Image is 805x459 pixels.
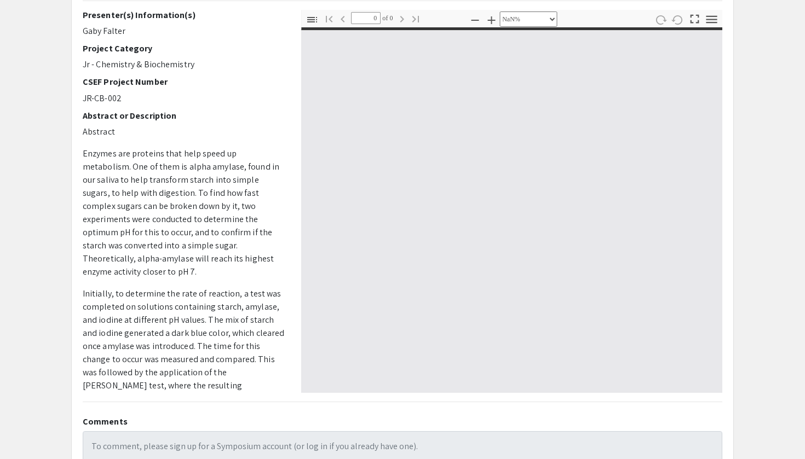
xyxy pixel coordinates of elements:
[351,12,381,24] input: Page
[83,43,285,54] h2: Project Category
[334,10,352,26] button: Previous Page
[83,10,285,20] h2: Presenter(s) Information(s)
[83,416,722,427] h2: Comments
[406,10,425,26] button: Go to Last Page
[303,11,321,27] button: Toggle Sidebar
[83,125,285,138] p: Abstract
[703,11,721,27] button: Tools
[652,11,670,27] button: Rotate Clockwise
[83,287,285,405] p: Initially, to determine the rate of reaction, a test was completed on solutions containing starch...
[83,77,285,87] h2: CSEF Project Number
[669,11,687,27] button: Rotate Anti-Clockwise
[393,10,411,26] button: Next Page
[686,10,704,26] button: Switch to Presentation Mode
[83,111,285,121] h2: Abstract or Description
[83,58,285,71] p: Jr - Chemistry & Biochemistry
[83,25,285,38] p: Gaby Falter
[381,12,393,24] span: of 0
[83,92,285,105] p: JR-CB-002
[83,147,285,278] p: Enzymes are proteins that help speed up metabolism. One of them is alpha amylase, found in our sa...
[482,11,501,27] button: Zoom In
[320,10,338,26] button: Go to First Page
[465,11,484,27] button: Zoom Out
[499,11,557,27] select: Zoom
